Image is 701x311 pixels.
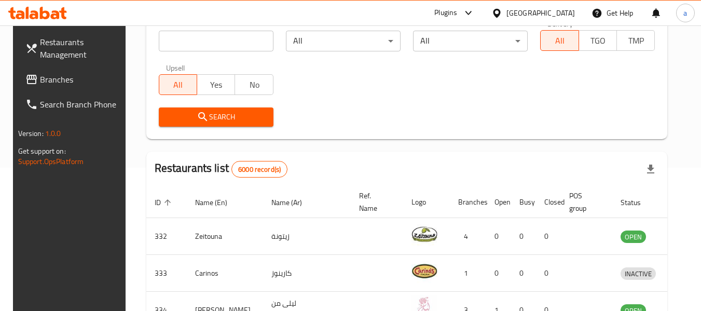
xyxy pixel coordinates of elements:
span: Get support on: [18,144,66,158]
span: All [545,33,574,48]
td: 0 [511,255,536,292]
span: Branches [40,73,122,86]
span: POS group [569,190,600,214]
button: TMP [616,30,655,51]
div: Total records count [231,161,287,178]
span: TGO [583,33,613,48]
div: Export file [638,157,663,182]
span: Ref. Name [359,190,391,214]
span: 1.0.0 [45,127,61,140]
label: Upsell [166,64,185,71]
button: Yes [197,74,235,95]
a: Search Branch Phone [17,92,130,117]
button: TGO [579,30,617,51]
button: Search [159,107,273,127]
span: No [239,77,269,92]
span: a [683,7,687,19]
span: ID [155,196,174,209]
td: 332 [146,218,187,255]
span: OPEN [621,231,646,243]
button: All [159,74,197,95]
span: Status [621,196,654,209]
button: All [540,30,579,51]
label: Delivery [547,20,573,27]
span: Restaurants Management [40,36,122,61]
td: 333 [146,255,187,292]
div: All [413,31,528,51]
td: 0 [511,218,536,255]
span: 6000 record(s) [232,165,287,174]
td: 0 [486,255,511,292]
h2: Restaurants list [155,160,288,178]
a: Branches [17,67,130,92]
img: Zeitouna [411,221,437,247]
div: OPEN [621,231,646,243]
td: Carinos [187,255,263,292]
div: [GEOGRAPHIC_DATA] [506,7,575,19]
td: 1 [450,255,486,292]
td: 0 [536,218,561,255]
button: No [235,74,273,95]
td: 0 [486,218,511,255]
td: زيتونة [263,218,351,255]
td: Zeitouna [187,218,263,255]
th: Open [486,186,511,218]
div: All [286,31,401,51]
span: TMP [621,33,651,48]
th: Logo [403,186,450,218]
div: INACTIVE [621,267,656,280]
a: Restaurants Management [17,30,130,67]
td: كارينوز [263,255,351,292]
img: Carinos [411,258,437,284]
td: 0 [536,255,561,292]
div: Plugins [434,7,457,19]
span: All [163,77,193,92]
td: 4 [450,218,486,255]
span: Search Branch Phone [40,98,122,111]
th: Closed [536,186,561,218]
input: Search for restaurant name or ID.. [159,31,273,51]
span: Name (Ar) [271,196,315,209]
span: Version: [18,127,44,140]
span: Search [167,111,265,124]
span: Name (En) [195,196,241,209]
a: Support.OpsPlatform [18,155,84,168]
span: Yes [201,77,231,92]
th: Busy [511,186,536,218]
th: Branches [450,186,486,218]
span: INACTIVE [621,268,656,280]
